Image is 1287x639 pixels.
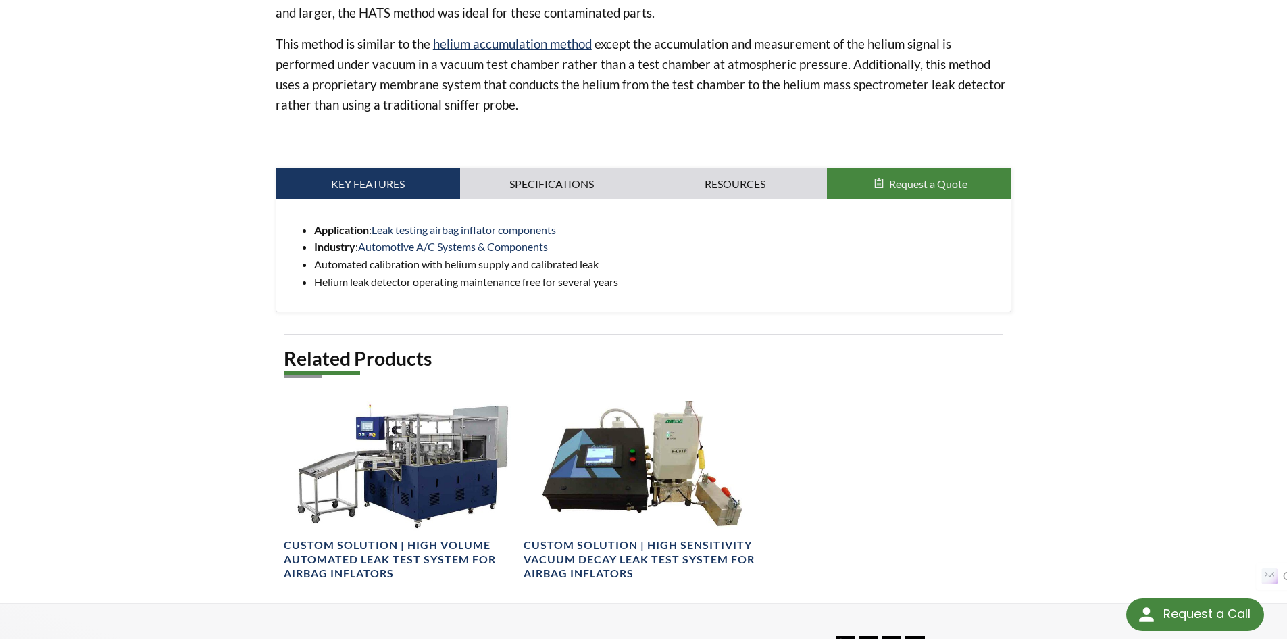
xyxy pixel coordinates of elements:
[1126,598,1264,631] div: Request a Call
[889,177,967,190] span: Request a Quote
[827,168,1011,199] button: Request a Quote
[314,256,1001,273] li: Automated calibration with helium supply and calibrated leak
[284,346,1004,371] h2: Related Products
[284,401,515,581] a: Isometric view of high volume production leak test system with part conveyors and roboticsCustom ...
[358,240,548,253] a: Automotive A/C Systems & Components
[314,240,355,253] strong: Industry
[284,538,515,580] h4: Custom Solution | High Volume Automated Leak Test System for Airbag Inflators
[314,273,1001,291] li: Helium leak detector operating maintenance free for several years
[433,36,592,51] a: helium accumulation method
[644,168,828,199] a: Resources
[1163,598,1251,630] div: Request a Call
[460,168,644,199] a: Specifications
[372,223,556,236] a: Leak testing airbag inflator components
[314,238,1001,256] li: :
[276,168,460,199] a: Key Features
[524,538,755,580] h4: Custom Solution | High Sensitivity Vacuum Decay Leak Test System for Airbag Inflators
[314,223,369,236] strong: Application
[314,221,1001,239] li: :
[524,401,755,581] a: High Sensitivity Vacuum Decay Leak Test System for Airbag InflatorsCustom Solution | High Sensiti...
[1136,604,1157,625] img: round button
[276,34,1012,115] p: This method is similar to the except the accumulation and measurement of the helium signal is per...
